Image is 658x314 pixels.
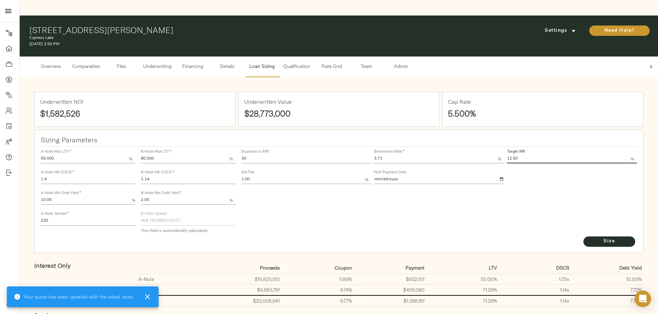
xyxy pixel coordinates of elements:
[241,171,255,174] label: Exit Fee
[534,26,586,36] button: Settings
[40,98,83,107] h6: Underwritten NOI
[29,41,442,47] p: [DATE] 3:50 PM
[282,295,354,306] td: 6.77%
[448,108,476,119] strong: 5.500%
[354,274,426,284] td: $932,101
[260,265,280,271] strong: Proceeds
[426,295,499,306] td: 71.28%
[589,26,650,36] button: Need Help?
[619,265,642,271] strong: Debt Yield
[143,63,171,71] span: Underwriting
[556,265,569,271] strong: DSCR
[141,150,171,154] label: B-Note Max LTV
[209,284,282,295] td: $4,683,791
[244,98,292,107] h6: Underwritten Value
[635,291,651,307] div: Open Intercom Messenger
[583,236,635,247] button: Size
[249,63,275,71] span: Loan Sizing
[283,63,310,71] span: Qualification
[282,274,354,284] td: 5.89%
[499,284,571,295] td: 1.14 x
[29,35,442,41] p: Cypress Lake
[38,63,64,71] span: Overview
[7,291,13,305] img: logo
[596,27,643,35] span: Need Help?
[229,197,233,204] p: %
[354,295,426,306] td: $1,388,181
[426,274,499,284] td: 55.00%
[630,156,634,162] p: %
[282,284,354,295] td: 9.74%
[229,156,233,162] p: %
[571,274,643,284] td: 10.00%
[41,212,68,216] label: A-Note Spread
[41,171,74,174] label: A-Note Min DSCR
[29,25,442,35] h1: [STREET_ADDRESS][PERSON_NAME]
[209,274,282,284] td: $15,825,150
[72,63,100,71] span: Comparables
[41,150,71,154] label: A-Note Max LTV
[335,265,352,271] strong: Coupon
[318,63,345,71] span: Rate Grid
[129,156,133,162] p: %
[108,63,135,71] span: Files
[41,192,81,195] label: A-Note Min Debt Yield
[132,197,135,204] p: %
[489,265,497,271] strong: LTV
[214,63,240,71] span: Details
[14,291,134,303] div: Your quote has been updated with the latest rates.
[507,150,525,154] label: Target IRR
[40,108,80,119] strong: $1,582,526
[244,108,290,119] strong: $28,773,000
[571,295,643,306] td: 7.72%
[590,237,628,246] span: Size
[541,27,579,35] span: Settings
[209,295,282,306] td: $20,508,941
[141,212,166,216] label: B-Note Spread
[365,177,369,183] p: %
[141,171,174,174] label: B-Note Min DSCR
[353,63,379,71] span: Team
[374,150,404,154] label: Benchmark Rate
[137,274,209,284] td: A-Note
[180,63,206,71] span: Financing
[374,171,407,174] label: First Payment Date
[34,262,70,270] strong: Interest Only
[354,284,426,295] td: $456,080
[498,156,502,162] p: %
[241,150,269,154] label: Buydown in BPS
[571,284,643,295] td: 7.72%
[499,274,571,284] td: 1.70 x
[137,284,209,295] td: B-Note
[41,136,637,144] h3: Sizing Parameters
[141,192,181,195] label: B-Note Min Debt Yield
[137,295,209,306] td: AB Note
[388,63,414,71] span: Admin
[499,295,571,306] td: 1.14 x
[426,284,499,295] td: 71.28%
[141,227,236,234] p: This field is automatically calculated.
[448,98,471,107] h6: Cap Rate
[406,265,425,271] strong: Payment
